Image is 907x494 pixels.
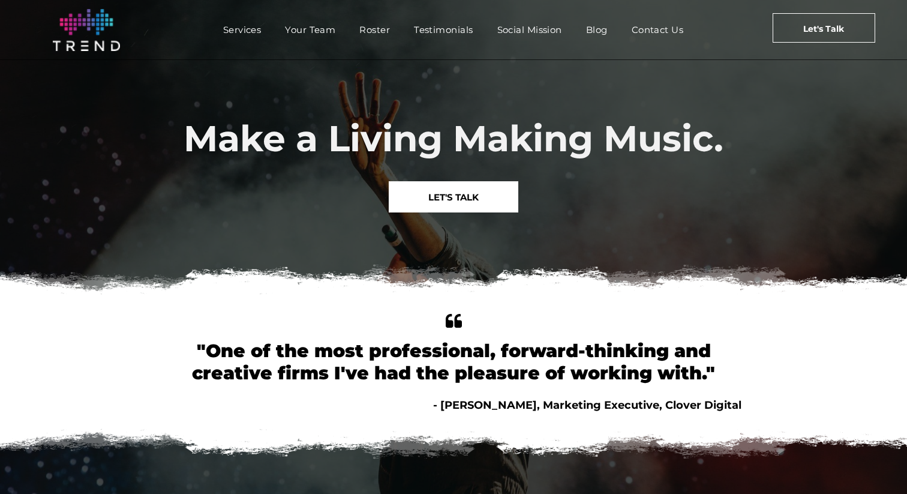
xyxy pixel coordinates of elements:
[433,399,741,412] span: - [PERSON_NAME], Marketing Executive, Clover Digital
[803,14,844,44] span: Let's Talk
[428,182,479,212] span: LET'S TALK
[192,340,715,384] font: "One of the most professional, forward-thinking and creative firms I've had the pleasure of worki...
[53,9,120,51] img: logo
[184,116,723,160] span: Make a Living Making Music.
[389,181,518,212] a: LET'S TALK
[402,21,485,38] a: Testimonials
[273,21,347,38] a: Your Team
[347,21,402,38] a: Roster
[574,21,620,38] a: Blog
[620,21,696,38] a: Contact Us
[211,21,274,38] a: Services
[773,13,875,43] a: Let's Talk
[485,21,574,38] a: Social Mission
